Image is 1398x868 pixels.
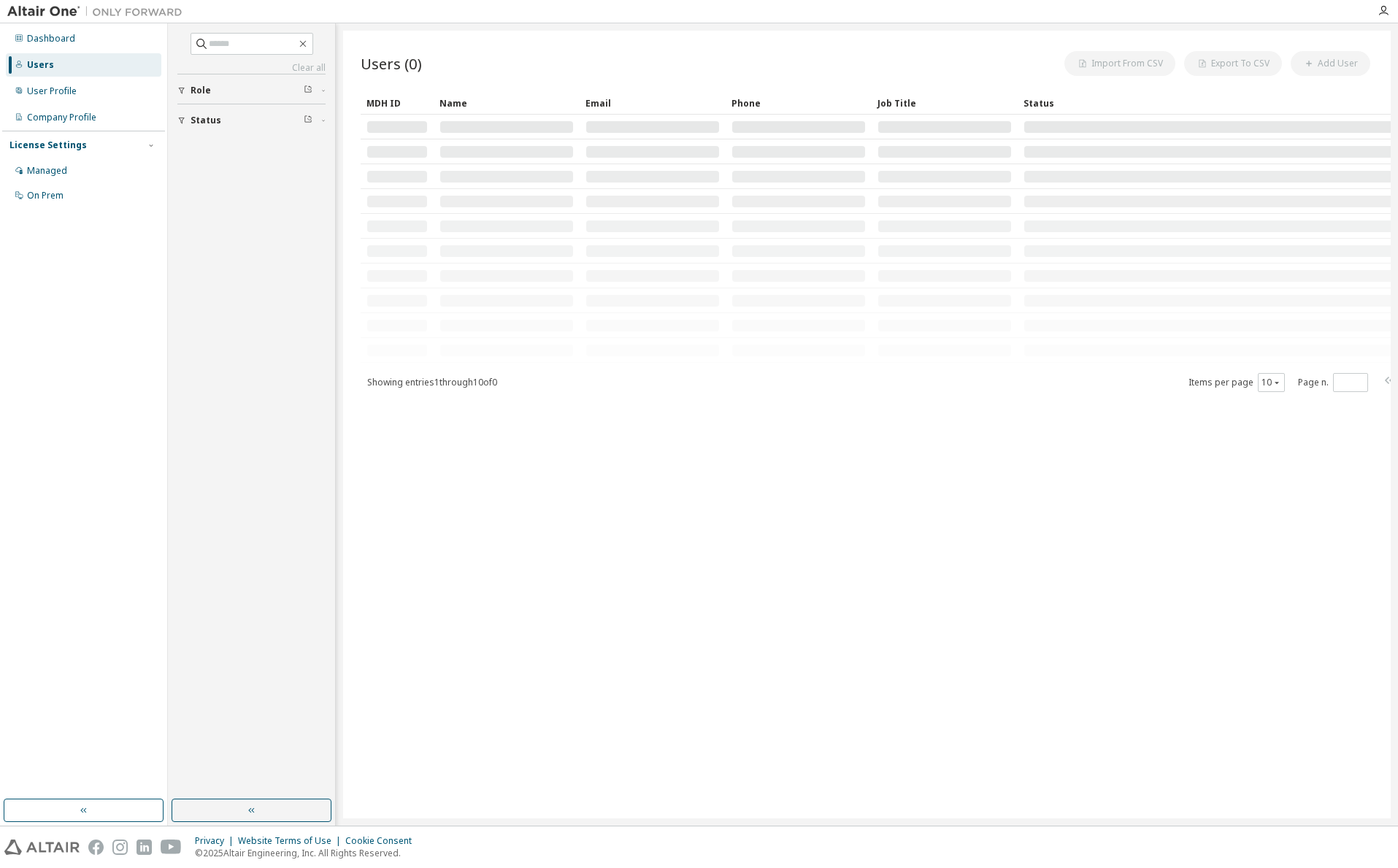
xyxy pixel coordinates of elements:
div: On Prem [27,190,64,201]
div: Cookie Consent [345,835,420,847]
div: Users [27,59,54,71]
span: Items per page [1188,373,1285,392]
img: facebook.svg [88,840,104,855]
div: Name [439,91,574,115]
img: Altair One [7,4,190,19]
span: Status [191,115,221,126]
span: Clear filter [304,115,312,126]
a: Clear all [177,62,326,74]
div: Managed [27,165,67,177]
div: Privacy [195,835,238,847]
div: Dashboard [27,33,75,45]
div: Phone [731,91,866,115]
div: User Profile [27,85,77,97]
button: Export To CSV [1184,51,1282,76]
div: Website Terms of Use [238,835,345,847]
button: Add User [1291,51,1370,76]
img: youtube.svg [161,840,182,855]
button: Role [177,74,326,107]
div: License Settings [9,139,87,151]
div: MDH ID [366,91,428,115]
p: © 2025 Altair Engineering, Inc. All Rights Reserved. [195,847,420,859]
span: Clear filter [304,85,312,96]
span: Users (0) [361,53,422,74]
div: Company Profile [27,112,96,123]
span: Page n. [1298,373,1368,392]
button: 10 [1261,377,1281,388]
div: Email [585,91,720,115]
img: linkedin.svg [137,840,152,855]
span: Role [191,85,211,96]
span: Showing entries 1 through 10 of 0 [367,376,497,388]
button: Status [177,104,326,137]
button: Import From CSV [1064,51,1175,76]
div: Job Title [877,91,1012,115]
img: altair_logo.svg [4,840,80,855]
img: instagram.svg [112,840,128,855]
